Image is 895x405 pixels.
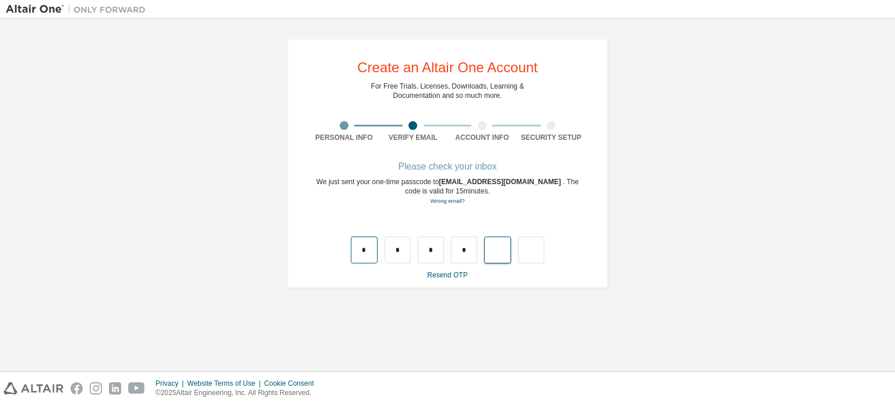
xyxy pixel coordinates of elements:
img: altair_logo.svg [3,382,64,395]
div: Verify Email [379,133,448,142]
span: [EMAIL_ADDRESS][DOMAIN_NAME] [439,178,563,186]
img: linkedin.svg [109,382,121,395]
div: For Free Trials, Licenses, Downloads, Learning & Documentation and so much more. [371,82,524,100]
div: Account Info [447,133,517,142]
div: Personal Info [309,133,379,142]
div: Cookie Consent [264,379,320,388]
p: © 2025 Altair Engineering, Inc. All Rights Reserved. [156,388,321,398]
div: Security Setup [517,133,586,142]
div: We just sent your one-time passcode to . The code is valid for 15 minutes. [309,177,586,206]
img: Altair One [6,3,151,15]
div: Create an Altair One Account [357,61,538,75]
div: Website Terms of Use [187,379,264,388]
img: instagram.svg [90,382,102,395]
img: facebook.svg [71,382,83,395]
div: Please check your inbox [309,163,586,170]
a: Resend OTP [427,271,467,279]
img: youtube.svg [128,382,145,395]
a: Go back to the registration form [430,198,464,204]
div: Privacy [156,379,187,388]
